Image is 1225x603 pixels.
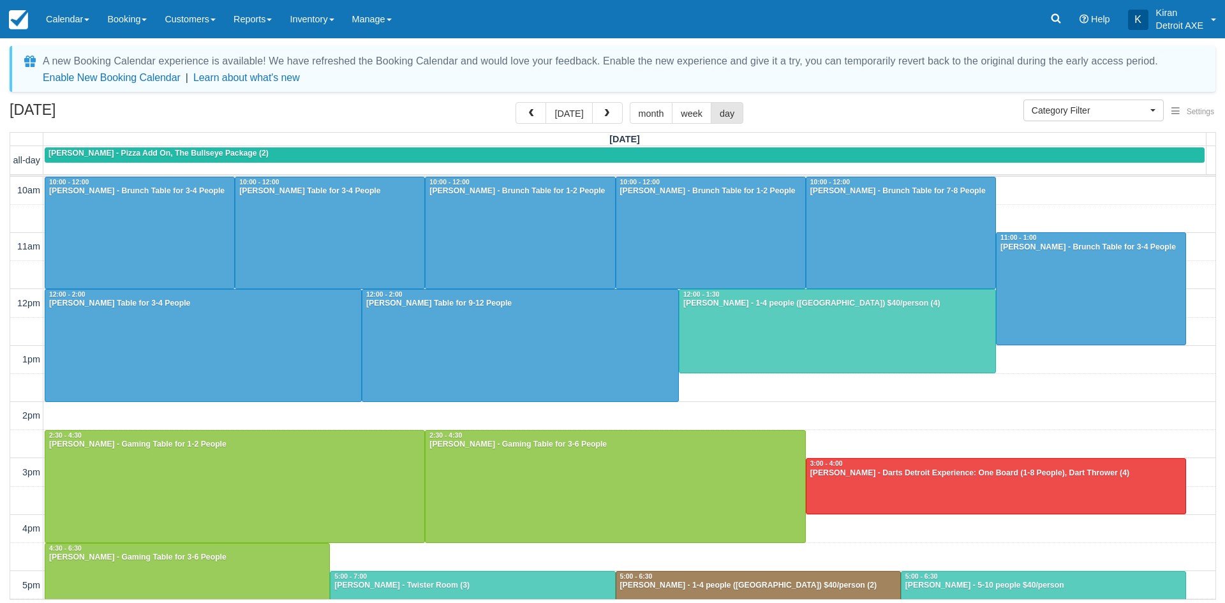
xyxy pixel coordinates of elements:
span: [PERSON_NAME] - Pizza Add On, The Bullseye Package (2) [48,149,269,158]
div: [PERSON_NAME] - 1-4 people ([GEOGRAPHIC_DATA]) $40/person (4) [683,299,992,309]
div: [PERSON_NAME] - Brunch Table for 3-4 People [48,186,231,197]
button: [DATE] [546,102,592,124]
a: 10:00 - 12:00[PERSON_NAME] - Brunch Table for 7-8 People [806,177,996,289]
span: 10:00 - 12:00 [620,179,660,186]
button: week [672,102,711,124]
span: [DATE] [609,134,640,144]
a: 2:30 - 4:30[PERSON_NAME] - Gaming Table for 1-2 People [45,430,425,543]
span: 12:00 - 2:00 [49,291,85,298]
button: Settings [1164,103,1222,121]
button: day [711,102,743,124]
div: [PERSON_NAME] Table for 3-4 People [239,186,421,197]
div: K [1128,10,1148,30]
span: 10:00 - 12:00 [810,179,850,186]
span: 4pm [22,523,40,533]
div: [PERSON_NAME] Table for 3-4 People [48,299,358,309]
a: Learn about what's new [193,72,300,83]
span: 5:00 - 6:30 [620,573,653,580]
span: 3pm [22,467,40,477]
span: Settings [1187,107,1214,116]
div: [PERSON_NAME] - Brunch Table for 7-8 People [810,186,992,197]
a: 10:00 - 12:00[PERSON_NAME] - Brunch Table for 1-2 People [616,177,806,289]
span: 10am [17,185,40,195]
button: Enable New Booking Calendar [43,71,181,84]
div: [PERSON_NAME] - Brunch Table for 1-2 People [429,186,611,197]
span: 2pm [22,410,40,421]
span: 12:00 - 1:30 [683,291,720,298]
button: Category Filter [1023,100,1164,121]
span: 11am [17,241,40,251]
a: 12:00 - 1:30[PERSON_NAME] - 1-4 people ([GEOGRAPHIC_DATA]) $40/person (4) [679,289,996,374]
div: [PERSON_NAME] - Gaming Table for 1-2 People [48,440,421,450]
span: 10:00 - 12:00 [49,179,89,186]
div: A new Booking Calendar experience is available! We have refreshed the Booking Calendar and would ... [43,54,1158,69]
div: [PERSON_NAME] - Gaming Table for 3-6 People [429,440,801,450]
span: Category Filter [1032,104,1147,117]
span: 12pm [17,298,40,308]
img: checkfront-main-nav-mini-logo.png [9,10,28,29]
span: 4:30 - 6:30 [49,545,82,552]
span: 1pm [22,354,40,364]
p: Detroit AXE [1156,19,1203,32]
a: 12:00 - 2:00[PERSON_NAME] Table for 3-4 People [45,289,362,402]
span: 11:00 - 1:00 [1000,234,1037,241]
div: [PERSON_NAME] - Twister Room (3) [334,581,611,591]
a: 2:30 - 4:30[PERSON_NAME] - Gaming Table for 3-6 People [425,430,805,543]
div: [PERSON_NAME] - Darts Detroit Experience: One Board (1-8 People), Dart Thrower (4) [810,468,1182,479]
span: 5:00 - 6:30 [905,573,938,580]
a: 10:00 - 12:00[PERSON_NAME] Table for 3-4 People [235,177,425,289]
span: 12:00 - 2:00 [366,291,403,298]
a: [PERSON_NAME] - Pizza Add On, The Bullseye Package (2) [45,147,1205,163]
span: 10:00 - 12:00 [429,179,469,186]
div: [PERSON_NAME] - 5-10 people $40/person [905,581,1182,591]
span: Help [1091,14,1110,24]
a: 11:00 - 1:00[PERSON_NAME] - Brunch Table for 3-4 People [996,232,1186,345]
i: Help [1080,15,1088,24]
span: 2:30 - 4:30 [429,432,462,439]
h2: [DATE] [10,102,171,126]
a: 10:00 - 12:00[PERSON_NAME] - Brunch Table for 3-4 People [45,177,235,289]
div: [PERSON_NAME] Table for 9-12 People [366,299,675,309]
span: | [186,72,188,83]
div: [PERSON_NAME] - Brunch Table for 1-2 People [620,186,802,197]
span: 5:00 - 7:00 [334,573,367,580]
div: [PERSON_NAME] - Gaming Table for 3-6 People [48,553,326,563]
p: Kiran [1156,6,1203,19]
a: 10:00 - 12:00[PERSON_NAME] - Brunch Table for 1-2 People [425,177,615,289]
span: 10:00 - 12:00 [239,179,279,186]
span: 2:30 - 4:30 [49,432,82,439]
span: 5pm [22,580,40,590]
a: 3:00 - 4:00[PERSON_NAME] - Darts Detroit Experience: One Board (1-8 People), Dart Thrower (4) [806,458,1186,514]
button: month [630,102,673,124]
a: 12:00 - 2:00[PERSON_NAME] Table for 9-12 People [362,289,679,402]
span: 3:00 - 4:00 [810,460,843,467]
div: [PERSON_NAME] - 1-4 people ([GEOGRAPHIC_DATA]) $40/person (2) [620,581,897,591]
div: [PERSON_NAME] - Brunch Table for 3-4 People [1000,242,1182,253]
